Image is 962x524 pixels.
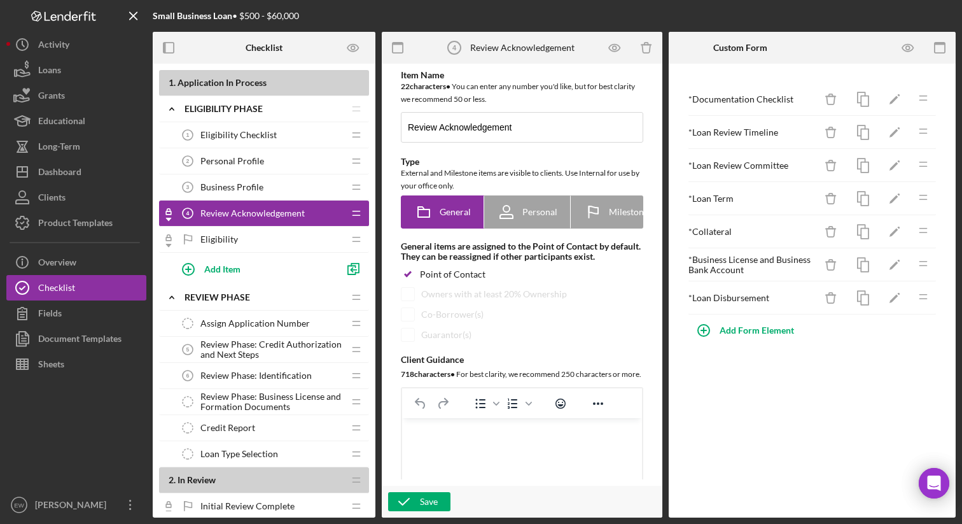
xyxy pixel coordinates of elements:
[153,10,232,21] b: Small Business Loan
[6,351,146,377] button: Sheets
[401,355,643,365] div: Client Guidance
[6,275,146,301] button: Checklist
[200,423,255,433] span: Credit Report
[6,57,146,83] button: Loans
[178,77,267,88] span: Application In Process
[6,185,146,210] button: Clients
[186,210,190,216] tspan: 4
[38,159,81,188] div: Dashboard
[688,127,815,138] div: * Loan Review Timeline
[6,326,146,351] button: Document Templates
[186,158,190,164] tspan: 2
[420,492,438,511] div: Save
[200,392,344,412] span: Review Phase: Business License and Formation Documents
[587,395,609,413] button: Reveal or hide additional toolbar items
[186,184,190,190] tspan: 3
[688,94,815,104] div: * Documentation Checklist
[688,160,815,171] div: * Loan Review Committee
[200,130,277,140] span: Eligibility Checklist
[172,256,337,281] button: Add Item
[14,502,24,509] text: EW
[6,134,146,159] button: Long-Term
[420,269,485,280] div: Point of Contact
[38,57,61,86] div: Loans
[38,301,62,329] div: Fields
[246,43,282,53] b: Checklist
[169,474,176,485] span: 2 .
[401,70,643,80] div: Item Name
[452,44,456,52] tspan: 4
[688,255,815,275] div: * Business License and Business Bank Account
[200,501,295,511] span: Initial Review Complete
[38,32,69,60] div: Activity
[401,369,455,379] b: 718 character s •
[688,227,815,237] div: * Collateral
[153,11,299,21] div: • $500 - $60,000
[388,492,450,511] button: Save
[919,468,949,499] div: Open Intercom Messenger
[688,194,815,204] div: * Loan Term
[38,210,113,239] div: Product Templates
[522,207,557,217] span: Personal
[401,81,450,91] b: 22 character s •
[502,395,534,413] div: Numbered list
[470,43,575,53] div: Review Acknowledgement
[6,32,146,57] button: Activity
[204,257,240,281] div: Add Item
[38,83,65,111] div: Grants
[185,292,344,302] div: REVIEW PHASE
[6,83,146,108] button: Grants
[38,351,64,380] div: Sheets
[688,318,807,343] button: Add Form Element
[6,301,146,326] a: Fields
[401,167,643,192] div: External and Milestone items are visible to clients. Use Internal for use by your office only.
[38,108,85,137] div: Educational
[713,43,767,53] b: Custom Form
[6,250,146,275] button: Overview
[401,241,643,262] div: General items are assigned to the Point of Contact by default. They can be reassigned if other pa...
[6,210,146,236] button: Product Templates
[401,80,643,106] div: You can enter any number you'd like, but for best clarity we recommend 50 or less.
[186,372,190,379] tspan: 6
[186,346,190,353] tspan: 5
[720,318,794,343] div: Add Form Element
[38,134,80,162] div: Long-Term
[38,326,122,355] div: Document Templates
[410,395,431,413] button: Undo
[688,293,815,303] div: * Loan Disbursement
[339,34,368,62] button: Preview as
[470,395,501,413] div: Bullet list
[169,77,176,88] span: 1 .
[440,207,471,217] span: General
[38,275,75,304] div: Checklist
[185,104,344,114] div: Eligibility Phase
[178,474,216,485] span: In Review
[609,207,648,217] span: Milestone
[6,108,146,134] button: Educational
[432,395,454,413] button: Redo
[200,208,305,218] span: Review Acknowledgement
[200,318,310,329] span: Assign Application Number
[6,159,146,185] a: Dashboard
[200,339,344,360] span: Review Phase: Credit Authorization and Next Steps
[421,330,471,340] div: Guarantor(s)
[200,234,238,244] span: Eligibility
[421,289,567,299] div: Owners with at least 20% Ownership
[200,449,278,459] span: Loan Type Selection
[200,156,264,166] span: Personal Profile
[401,157,643,167] div: Type
[186,132,190,138] tspan: 1
[38,185,66,213] div: Clients
[550,395,571,413] button: Emojis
